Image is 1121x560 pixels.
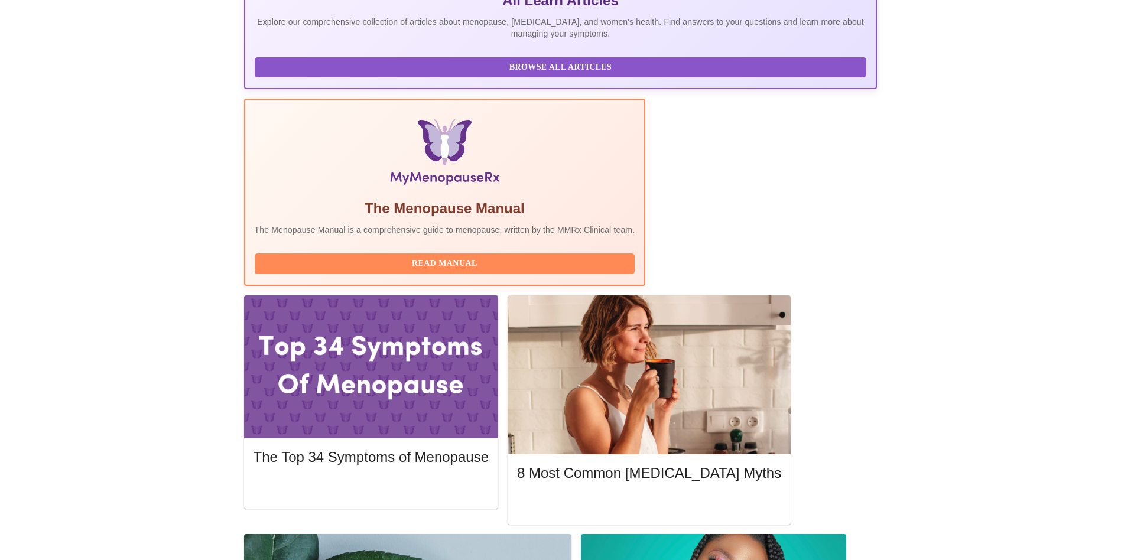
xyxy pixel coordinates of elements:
[265,480,477,495] span: Read More
[255,16,867,40] p: Explore our comprehensive collection of articles about menopause, [MEDICAL_DATA], and women's hea...
[267,60,855,75] span: Browse All Articles
[254,448,489,467] h5: The Top 34 Symptoms of Menopause
[529,497,769,512] span: Read More
[255,253,635,274] button: Read Manual
[255,57,867,78] button: Browse All Articles
[517,494,781,515] button: Read More
[255,199,635,218] h5: The Menopause Manual
[255,61,870,71] a: Browse All Articles
[267,256,623,271] span: Read Manual
[255,224,635,236] p: The Menopause Manual is a comprehensive guide to menopause, written by the MMRx Clinical team.
[315,119,574,190] img: Menopause Manual
[517,464,781,483] h5: 8 Most Common [MEDICAL_DATA] Myths
[254,481,492,491] a: Read More
[254,477,489,498] button: Read More
[255,258,638,268] a: Read Manual
[517,498,784,508] a: Read More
